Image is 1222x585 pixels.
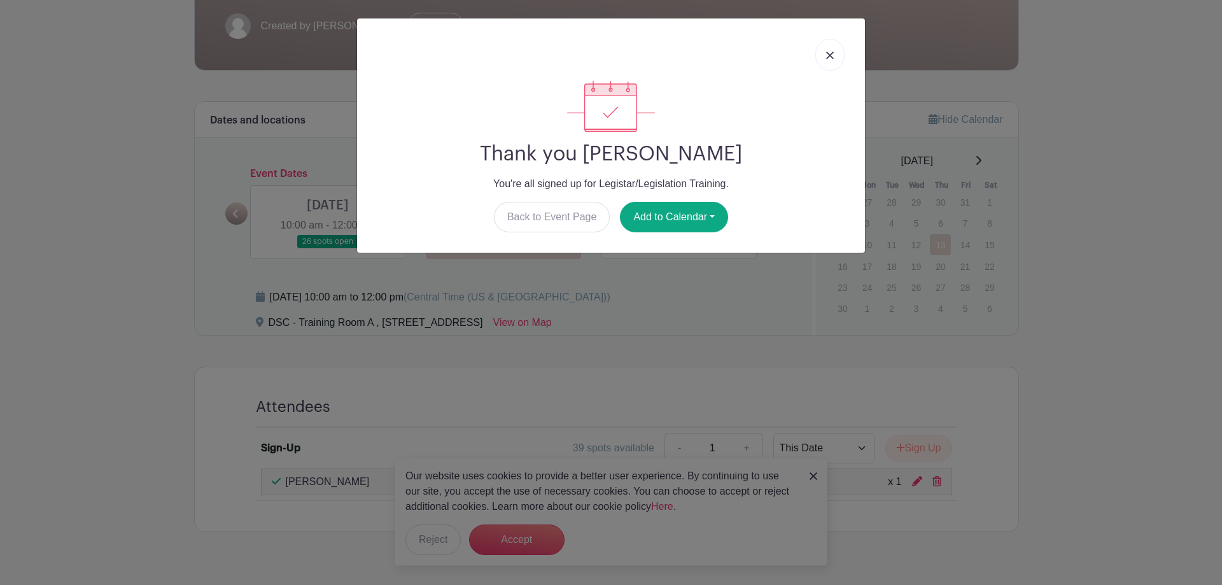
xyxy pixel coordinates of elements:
h2: Thank you [PERSON_NAME] [367,142,855,166]
button: Add to Calendar [620,202,728,232]
img: close_button-5f87c8562297e5c2d7936805f587ecaba9071eb48480494691a3f1689db116b3.svg [826,52,834,59]
img: signup_complete-c468d5dda3e2740ee63a24cb0ba0d3ce5d8a4ecd24259e683200fb1569d990c8.svg [567,81,655,132]
p: You're all signed up for Legistar/Legislation Training. [367,176,855,192]
a: Back to Event Page [494,202,610,232]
